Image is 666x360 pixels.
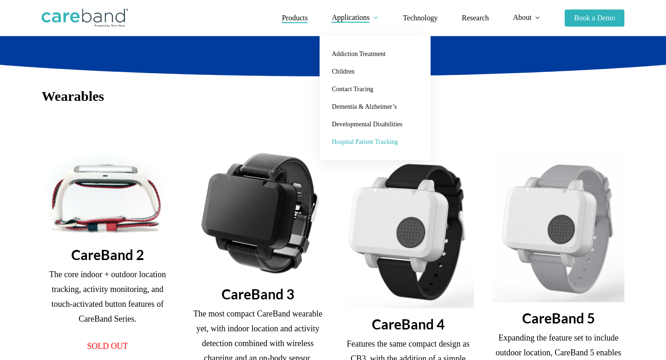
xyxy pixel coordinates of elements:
a: Dementia & Alzheimer’s [329,98,421,116]
a: Addiction Treatment [329,45,421,63]
span: Hospital Patient Tracking [332,138,398,145]
h3: CareBand 3 [192,285,324,303]
span: Dementia & Alzheimer’s [332,103,396,110]
span: Applications [332,13,370,21]
span: Contact Tracing [332,86,373,93]
a: Applications [332,14,379,22]
p: The core indoor + outdoor location tracking, activity monitoring, and touch-activated button feat... [42,267,173,339]
a: Book a Demo [565,14,624,22]
span: Book a Demo [574,14,615,22]
a: Developmental Disabilities [329,116,421,133]
h3: CareBand 5 [493,309,624,327]
a: Products [282,14,308,22]
span: SOLD OUT [87,341,128,351]
img: CareBand [42,9,128,27]
a: About [513,14,541,22]
span: Addiction Treatment [332,50,385,57]
a: Research [462,14,489,22]
a: Contact Tracing [329,81,421,98]
h3: Wearables [42,87,624,105]
a: Children [329,63,421,81]
a: Hospital Patient Tracking [329,133,421,151]
span: Children [332,68,354,75]
h3: CareBand 4 [342,315,474,333]
a: Technology [403,14,438,22]
span: About [513,13,531,21]
h3: CareBand 2 [42,246,173,263]
span: Developmental Disabilities [332,121,402,128]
